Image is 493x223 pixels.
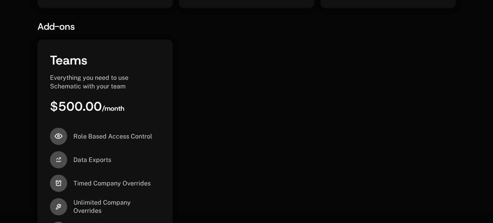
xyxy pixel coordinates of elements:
[50,151,67,168] i: arrow-analytics
[50,198,67,215] i: hammer
[102,104,125,113] span: / month
[50,52,87,68] span: Teams
[50,74,128,90] span: Everything you need to use Schematic with your team
[50,174,67,192] i: alarm
[73,156,111,164] span: Data Exports
[73,132,152,141] span: Role Based Access Control
[50,128,67,145] i: eye
[50,98,102,115] span: $500.00
[73,198,160,215] span: Unlimited Company Overrides
[37,20,75,33] span: Add-ons
[73,179,151,188] span: Timed Company Overrides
